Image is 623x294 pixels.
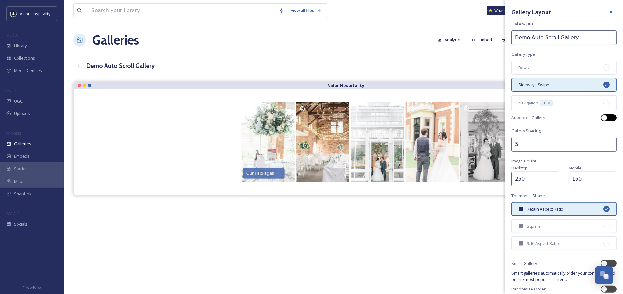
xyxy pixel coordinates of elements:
[511,172,559,186] input: 250
[6,33,18,38] span: MEDIA
[527,206,563,212] span: Retain Aspect Ratio
[287,4,325,17] a: View all files
[511,165,528,171] span: Desktop
[20,11,50,17] span: Valor Hospitality
[14,221,27,227] span: Socials
[23,283,41,291] a: Privacy Policy
[511,286,546,292] span: Randomize Order
[518,82,549,88] span: Sideways Swipe
[434,34,468,46] a: Analytics
[434,34,465,46] button: Analytics
[14,43,27,49] span: Library
[10,11,17,17] img: images
[511,128,541,134] span: Gallery Spacing
[543,101,550,105] span: BETA
[14,111,30,117] span: Uploads
[14,55,35,61] span: Collections
[569,172,616,186] input: 250
[468,34,496,46] button: Embed
[6,88,20,93] span: COLLECT
[527,240,559,247] span: 9:16 Aspect Ratio
[487,6,519,15] a: What's New
[246,171,274,176] div: Our Packages
[511,261,537,267] span: Smart Gallery
[6,211,19,216] span: SOCIALS
[527,223,541,229] span: Square
[511,115,545,121] span: Autoscroll Gallery
[518,65,529,71] span: Rows
[14,191,32,197] span: SnapLink
[23,285,41,290] span: Privacy Policy
[518,100,538,106] span: Navigation
[86,61,155,70] h3: Demo Auto Scroll Gallery
[511,270,617,282] span: Smart galleries automatically order your content based on the most popular content.
[498,34,540,46] button: Customise
[14,141,31,147] span: Galleries
[14,166,28,172] span: Stories
[511,158,536,164] span: Image Height
[92,31,139,50] a: Galleries
[511,21,534,27] span: Gallery Title
[6,131,21,136] span: WIDGETS
[14,153,30,159] span: Embeds
[511,30,617,45] input: My Gallery
[14,98,23,104] span: UGC
[328,82,365,88] strong: Valor Hospitality
[595,266,613,284] button: Open Chat
[569,165,582,171] span: Mobile
[511,8,551,17] h3: Gallery Layout
[511,137,617,152] input: 2
[88,4,276,18] input: Search your library
[511,51,535,57] span: Gallery Type
[14,68,42,74] span: Media Centres
[14,178,25,184] span: Maps
[511,193,545,199] span: Thumbnail Shape
[241,101,295,183] a: Our Packages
